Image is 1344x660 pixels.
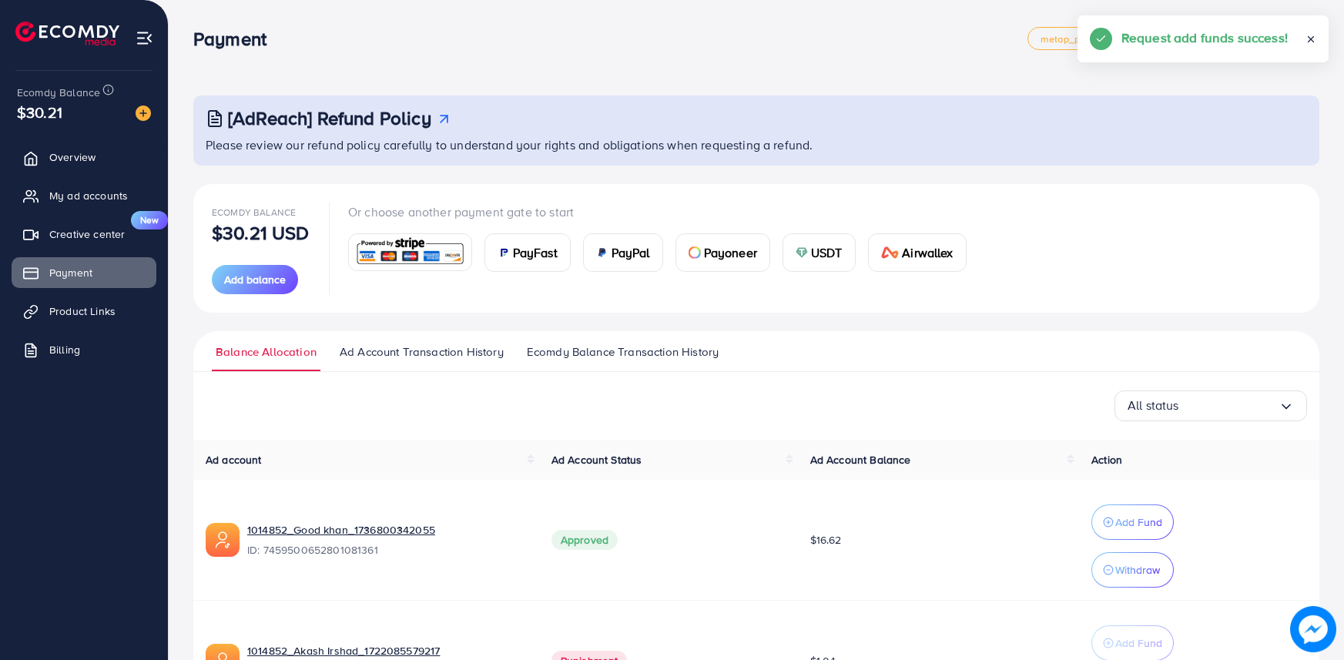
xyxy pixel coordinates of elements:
div: <span class='underline'>1014852_Good khan_1736800342055</span></br>7459500652801081361 [247,522,527,558]
a: cardPayoneer [675,233,770,272]
span: Ad account [206,452,262,467]
img: image [136,106,151,121]
button: Add balance [212,265,298,294]
span: Approved [551,530,618,550]
span: My ad accounts [49,188,128,203]
a: Billing [12,334,156,365]
span: Billing [49,342,80,357]
a: cardPayPal [583,233,663,272]
a: Product Links [12,296,156,327]
p: Or choose another payment gate to start [348,203,979,221]
h5: Request add funds success! [1121,28,1288,48]
p: Please review our refund policy carefully to understand your rights and obligations when requesti... [206,136,1310,154]
img: card [498,246,510,259]
a: cardUSDT [783,233,856,272]
span: Payment [49,265,92,280]
span: Product Links [49,303,116,319]
img: card [596,246,608,259]
a: 1014852_Akash Irshad_1722085579217 [247,643,527,658]
a: 1014852_Good khan_1736800342055 [247,522,527,538]
h3: [AdReach] Refund Policy [228,107,431,129]
span: All status [1128,394,1179,417]
a: cardAirwallex [868,233,967,272]
div: Search for option [1114,390,1307,421]
span: PayFast [513,243,558,262]
a: Payment [12,257,156,288]
span: New [131,211,168,229]
a: card [348,233,472,271]
span: PayPal [612,243,650,262]
img: image [1293,609,1333,649]
img: card [881,246,900,259]
p: Add Fund [1115,634,1162,652]
span: $30.21 [17,101,62,123]
a: cardPayFast [484,233,571,272]
a: My ad accounts [12,180,156,211]
span: Ecomdy Balance [212,206,296,219]
span: Ecomdy Balance [17,85,100,100]
img: ic-ads-acc.e4c84228.svg [206,523,240,557]
span: ID: 7459500652801081361 [247,542,527,558]
span: Balance Allocation [216,343,317,360]
p: Add Fund [1115,513,1162,531]
span: Payoneer [704,243,757,262]
span: Creative center [49,226,125,242]
button: Withdraw [1091,552,1174,588]
img: logo [15,22,119,45]
span: Overview [49,149,96,165]
span: Add balance [224,272,286,287]
img: card [796,246,808,259]
span: metap_pakistan_001 [1041,34,1135,44]
span: Airwallex [902,243,953,262]
img: card [354,236,467,269]
span: Ad Account Status [551,452,642,467]
a: Creative centerNew [12,219,156,250]
a: metap_pakistan_001 [1027,27,1148,50]
p: Withdraw [1115,561,1160,579]
img: card [689,246,701,259]
button: Add Fund [1091,504,1174,540]
p: $30.21 USD [212,223,310,242]
input: Search for option [1179,394,1279,417]
img: menu [136,29,153,47]
h3: Payment [193,28,279,50]
span: USDT [811,243,843,262]
span: Action [1091,452,1122,467]
a: Overview [12,142,156,173]
span: Ecomdy Balance Transaction History [527,343,719,360]
span: Ad Account Transaction History [340,343,504,360]
span: Ad Account Balance [810,452,911,467]
span: $16.62 [810,532,842,548]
